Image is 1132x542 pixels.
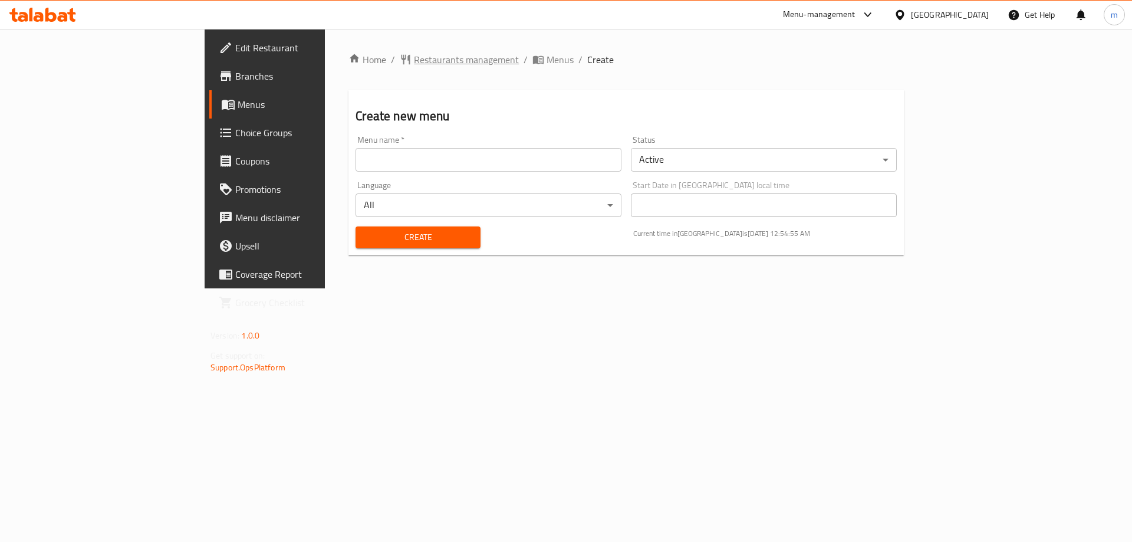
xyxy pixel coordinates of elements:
[209,175,394,203] a: Promotions
[209,62,394,90] a: Branches
[365,230,470,245] span: Create
[532,52,574,67] a: Menus
[235,211,384,225] span: Menu disclaimer
[209,90,394,119] a: Menus
[210,348,265,363] span: Get support on:
[235,154,384,168] span: Coupons
[414,52,519,67] span: Restaurants management
[235,182,384,196] span: Promotions
[356,193,621,217] div: All
[400,52,519,67] a: Restaurants management
[209,288,394,317] a: Grocery Checklist
[235,295,384,310] span: Grocery Checklist
[633,228,897,239] p: Current time in [GEOGRAPHIC_DATA] is [DATE] 12:54:55 AM
[209,119,394,147] a: Choice Groups
[348,52,904,67] nav: breadcrumb
[209,260,394,288] a: Coverage Report
[356,226,480,248] button: Create
[210,328,239,343] span: Version:
[1111,8,1118,21] span: m
[209,34,394,62] a: Edit Restaurant
[209,232,394,260] a: Upsell
[235,239,384,253] span: Upsell
[547,52,574,67] span: Menus
[209,147,394,175] a: Coupons
[631,148,897,172] div: Active
[587,52,614,67] span: Create
[524,52,528,67] li: /
[241,328,259,343] span: 1.0.0
[235,69,384,83] span: Branches
[238,97,384,111] span: Menus
[209,203,394,232] a: Menu disclaimer
[911,8,989,21] div: [GEOGRAPHIC_DATA]
[578,52,583,67] li: /
[356,148,621,172] input: Please enter Menu name
[783,8,855,22] div: Menu-management
[235,126,384,140] span: Choice Groups
[235,41,384,55] span: Edit Restaurant
[210,360,285,375] a: Support.OpsPlatform
[356,107,897,125] h2: Create new menu
[235,267,384,281] span: Coverage Report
